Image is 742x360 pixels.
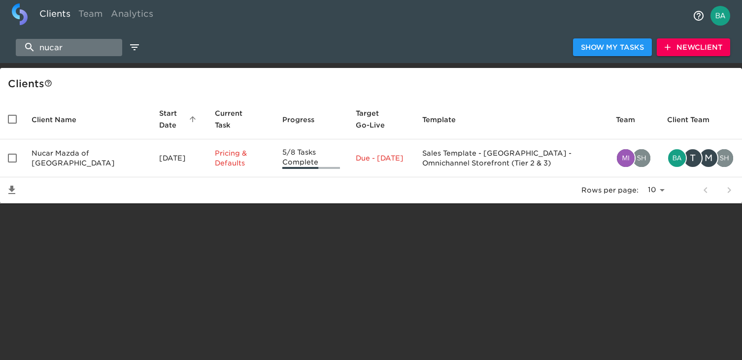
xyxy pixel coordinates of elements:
span: Client Team [667,114,722,126]
button: edit [126,39,143,56]
span: Current Task [215,107,267,131]
a: Clients [35,3,74,28]
div: mia.fisher@cdk.com, shresta.mandala@cdk.com [616,148,651,168]
a: Team [74,3,107,28]
img: shresta.mandala@cdk.com [633,149,650,167]
img: bailey.rubin@cdk.com [668,149,686,167]
div: bailey.rubin@cdk.com, tgell@nucar.com, mmiller@nucar.com, shresta.mandala@cdk.com [667,148,734,168]
img: logo [12,3,28,25]
button: notifications [687,4,710,28]
span: Start Date [159,107,199,131]
td: [DATE] [151,139,207,177]
span: Show My Tasks [581,41,644,54]
td: Nucar Mazda of [GEOGRAPHIC_DATA] [24,139,151,177]
button: NewClient [657,38,730,57]
img: shresta.mandala@cdk.com [715,149,733,167]
span: Target Go-Live [356,107,406,131]
span: Progress [282,114,327,126]
button: Show My Tasks [573,38,652,57]
span: Calculated based on the start date and the duration of all Tasks contained in this Hub. [356,107,394,131]
svg: This is a list of all of your clients and clients shared with you [44,79,52,87]
p: Pricing & Defaults [215,148,267,168]
div: Client s [8,76,738,92]
span: Team [616,114,648,126]
select: rows per page [642,183,668,197]
div: M [699,148,718,168]
td: 5/8 Tasks Complete [274,139,348,177]
div: T [683,148,703,168]
span: This is the next Task in this Hub that should be completed [215,107,254,131]
span: Client Name [32,114,89,126]
p: Rows per page: [581,185,639,195]
input: search [16,39,122,56]
a: Analytics [107,3,157,28]
span: Template [422,114,469,126]
p: Due - [DATE] [356,153,406,163]
img: Profile [710,6,730,26]
td: Sales Template - [GEOGRAPHIC_DATA] - Omnichannel Storefront (Tier 2 & 3) [414,139,608,177]
span: New Client [665,41,722,54]
img: mia.fisher@cdk.com [617,149,635,167]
